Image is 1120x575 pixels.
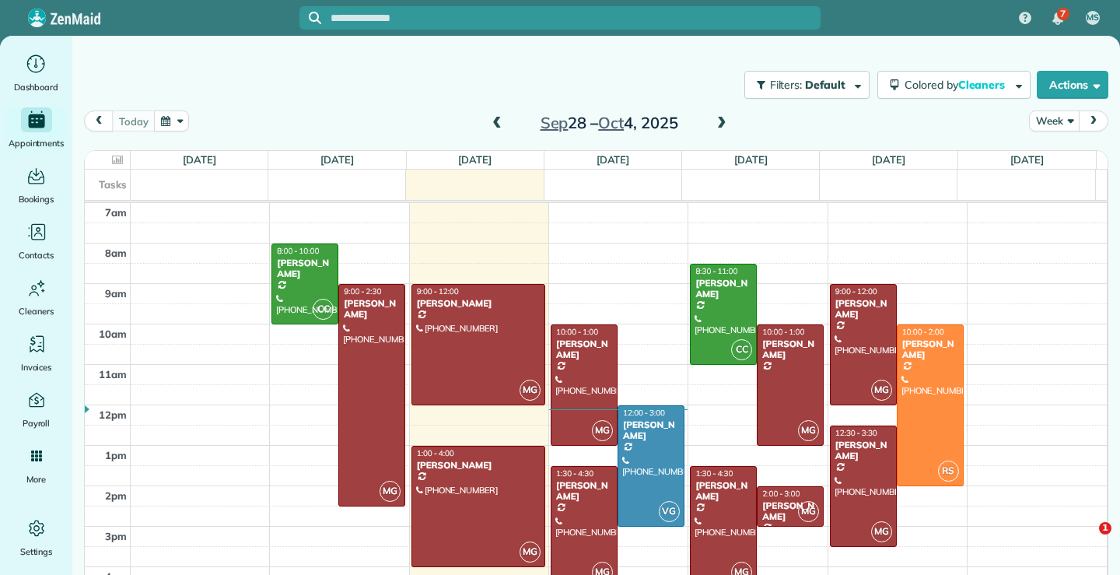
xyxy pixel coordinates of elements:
span: 3pm [105,530,127,542]
span: 10:00 - 1:00 [556,327,598,337]
div: [PERSON_NAME] [416,298,541,309]
a: [DATE] [597,153,630,166]
a: Invoices [6,331,66,375]
span: Colored by [905,78,1010,92]
span: 10am [99,328,127,340]
span: 8:30 - 11:00 [695,266,737,276]
button: Colored byCleaners [877,71,1031,99]
svg: Focus search [309,12,321,24]
div: [PERSON_NAME] [622,419,680,442]
span: 10:00 - 1:00 [762,327,804,337]
span: RS [938,461,959,482]
div: [PERSON_NAME] [416,460,541,471]
span: CC [731,339,752,360]
a: Contacts [6,219,66,263]
div: [PERSON_NAME] [835,298,892,321]
span: 9:00 - 12:00 [417,286,459,296]
div: [PERSON_NAME] [695,278,752,300]
span: 1:30 - 4:30 [556,468,593,479]
span: 10:00 - 2:00 [902,327,944,337]
button: Week [1029,110,1080,131]
span: 1:30 - 4:30 [695,468,733,479]
a: Cleaners [6,275,66,319]
span: VG [659,501,680,522]
a: [DATE] [1010,153,1044,166]
span: Cleaners [958,78,1008,92]
button: prev [84,110,114,131]
span: MG [592,420,613,441]
iframe: Intercom live chat [1067,522,1104,559]
span: 9:00 - 2:30 [344,286,381,296]
div: [PERSON_NAME] [555,338,613,361]
span: Bookings [19,191,54,207]
span: Payroll [23,415,51,431]
span: MG [520,380,541,401]
button: Focus search [299,12,321,24]
a: [DATE] [872,153,905,166]
span: Default [805,78,846,92]
a: Dashboard [6,51,66,95]
span: Dashboard [14,79,58,95]
div: 7 unread notifications [1041,2,1074,36]
span: Settings [20,544,53,559]
button: next [1079,110,1108,131]
span: 7am [105,206,127,219]
div: [PERSON_NAME] [835,440,892,462]
span: 1:00 - 4:00 [417,448,454,458]
a: [DATE] [320,153,354,166]
h2: 28 – 4, 2025 [512,114,706,131]
a: Appointments [6,107,66,151]
span: 2:00 - 3:00 [762,489,800,499]
span: Invoices [21,359,52,375]
a: Settings [6,516,66,559]
span: MG [380,481,401,502]
span: 12:30 - 3:30 [835,428,877,438]
span: 2pm [105,489,127,502]
div: [PERSON_NAME] [901,338,959,361]
span: Sep [541,113,569,132]
span: MG [798,420,819,441]
div: [PERSON_NAME] [555,480,613,503]
a: [DATE] [183,153,216,166]
span: Tasks [99,178,127,191]
span: 12:00 - 3:00 [623,408,665,418]
span: 1pm [105,449,127,461]
div: [PERSON_NAME] [343,298,401,321]
span: Appointments [9,135,65,151]
a: Filters: Default [737,71,870,99]
span: MG [871,380,892,401]
a: Payroll [6,387,66,431]
button: Actions [1037,71,1108,99]
span: Filters: [770,78,803,92]
span: MG [520,542,541,563]
a: Bookings [6,163,66,207]
span: 1 [1099,522,1111,535]
span: Contacts [19,247,54,263]
a: [DATE] [458,153,492,166]
span: MS [1087,12,1099,24]
span: 8:00 - 10:00 [277,246,319,256]
a: [DATE] [734,153,768,166]
span: 11am [99,368,127,380]
span: 7 [1060,8,1066,20]
span: 12pm [99,408,127,421]
button: Filters: Default [744,71,870,99]
span: CC [313,299,334,320]
div: [PERSON_NAME] [761,338,819,361]
span: 9:00 - 12:00 [835,286,877,296]
div: [PERSON_NAME] [761,500,819,523]
span: MG [798,501,819,522]
span: MG [871,521,892,542]
span: More [26,472,46,487]
span: Oct [598,113,624,132]
button: today [112,110,155,131]
span: Cleaners [19,303,54,319]
div: [PERSON_NAME] [276,258,334,280]
span: 9am [105,287,127,300]
div: [PERSON_NAME] [695,480,752,503]
span: 8am [105,247,127,259]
